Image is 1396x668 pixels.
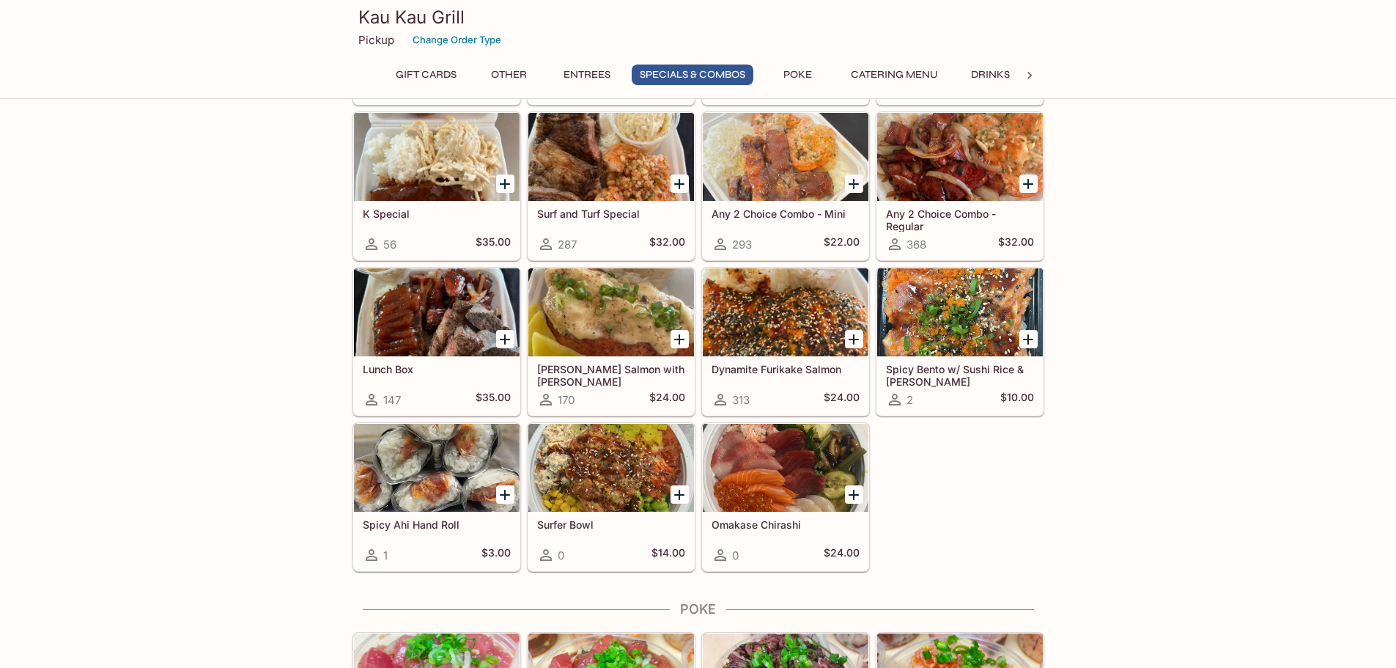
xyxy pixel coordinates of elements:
[671,485,689,504] button: Add Surfer Bowl
[651,546,685,564] h5: $14.00
[528,268,694,356] div: Ora King Salmon with Aburi Garlic Mayo
[845,330,863,348] button: Add Dynamite Furikake Salmon
[358,6,1038,29] h3: Kau Kau Grill
[363,363,511,375] h5: Lunch Box
[703,424,868,512] div: Omakase Chirashi
[383,548,388,562] span: 1
[649,391,685,408] h5: $24.00
[496,330,514,348] button: Add Lunch Box
[528,424,694,512] div: Surfer Bowl
[732,238,752,252] span: 293
[1019,330,1038,348] button: Add Spicy Bento w/ Sushi Rice & Nori
[1000,391,1034,408] h5: $10.00
[537,208,685,220] h5: Surf and Turf Special
[353,112,520,260] a: K Special56$35.00
[824,391,860,408] h5: $24.00
[354,268,520,356] div: Lunch Box
[363,208,511,220] h5: K Special
[528,268,695,416] a: [PERSON_NAME] Salmon with [PERSON_NAME]170$24.00
[877,113,1043,201] div: Any 2 Choice Combo - Regular
[476,391,511,408] h5: $35.00
[496,175,514,193] button: Add K Special
[354,424,520,512] div: Spicy Ahi Hand Roll
[363,518,511,531] h5: Spicy Ahi Hand Roll
[649,235,685,253] h5: $32.00
[558,238,577,252] span: 287
[358,33,394,47] p: Pickup
[886,208,1034,232] h5: Any 2 Choice Combo - Regular
[876,268,1044,416] a: Spicy Bento w/ Sushi Rice & [PERSON_NAME]2$10.00
[481,546,511,564] h5: $3.00
[353,268,520,416] a: Lunch Box147$35.00
[886,363,1034,387] h5: Spicy Bento w/ Sushi Rice & [PERSON_NAME]
[732,393,750,407] span: 313
[732,548,739,562] span: 0
[712,518,860,531] h5: Omakase Chirashi
[877,268,1043,356] div: Spicy Bento w/ Sushi Rice & Nori
[712,208,860,220] h5: Any 2 Choice Combo - Mini
[476,235,511,253] h5: $35.00
[537,363,685,387] h5: [PERSON_NAME] Salmon with [PERSON_NAME]
[528,112,695,260] a: Surf and Turf Special287$32.00
[632,65,753,85] button: Specials & Combos
[671,330,689,348] button: Add Ora King Salmon with Aburi Garlic Mayo
[824,546,860,564] h5: $24.00
[906,238,926,252] span: 368
[383,393,401,407] span: 147
[876,112,1044,260] a: Any 2 Choice Combo - Regular368$32.00
[712,363,860,375] h5: Dynamite Furikake Salmon
[528,423,695,571] a: Surfer Bowl0$14.00
[554,65,620,85] button: Entrees
[558,393,575,407] span: 170
[703,268,868,356] div: Dynamite Furikake Salmon
[558,548,564,562] span: 0
[703,113,868,201] div: Any 2 Choice Combo - Mini
[388,65,465,85] button: Gift Cards
[496,485,514,504] button: Add Spicy Ahi Hand Roll
[671,175,689,193] button: Add Surf and Turf Special
[353,423,520,571] a: Spicy Ahi Hand Roll1$3.00
[702,112,869,260] a: Any 2 Choice Combo - Mini293$22.00
[906,393,913,407] span: 2
[765,65,831,85] button: Poke
[702,268,869,416] a: Dynamite Furikake Salmon313$24.00
[824,235,860,253] h5: $22.00
[383,238,396,252] span: 56
[702,423,869,571] a: Omakase Chirashi0$24.00
[352,601,1044,617] h4: Poke
[843,65,946,85] button: Catering Menu
[958,65,1024,85] button: Drinks
[354,113,520,201] div: K Special
[845,175,863,193] button: Add Any 2 Choice Combo - Mini
[1019,175,1038,193] button: Add Any 2 Choice Combo - Regular
[537,518,685,531] h5: Surfer Bowl
[528,113,694,201] div: Surf and Turf Special
[476,65,542,85] button: Other
[406,29,508,51] button: Change Order Type
[998,235,1034,253] h5: $32.00
[845,485,863,504] button: Add Omakase Chirashi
